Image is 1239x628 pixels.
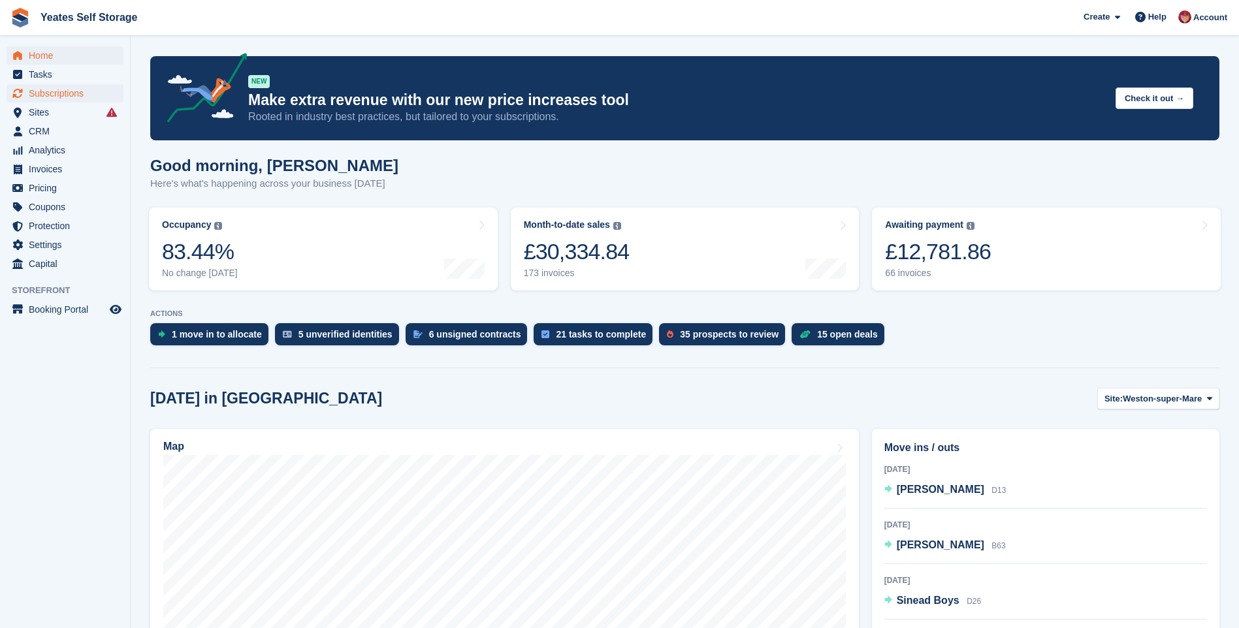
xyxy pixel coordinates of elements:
[29,217,107,235] span: Protection
[29,103,107,121] span: Sites
[248,75,270,88] div: NEW
[1097,388,1219,409] button: Site: Weston-super-Mare
[172,329,262,339] div: 1 move in to allocate
[162,219,211,230] div: Occupancy
[1116,87,1193,109] button: Check it out →
[214,222,222,230] img: icon-info-grey-7440780725fd019a000dd9b08b2336e03edf1995a4989e88bcd33f0948082b44.svg
[991,541,1005,550] span: B63
[29,84,107,102] span: Subscriptions
[511,208,860,290] a: Month-to-date sales £30,334.84 173 invoices
[35,7,143,28] a: Yeates Self Storage
[534,323,659,352] a: 21 tasks to complete
[29,255,107,273] span: Capital
[897,484,984,495] span: [PERSON_NAME]
[524,219,610,230] div: Month-to-date sales
[29,141,107,159] span: Analytics
[7,179,123,197] a: menu
[150,309,1219,318] p: ACTIONS
[429,329,521,339] div: 6 unsigned contracts
[7,198,123,216] a: menu
[7,255,123,273] a: menu
[7,84,123,102] a: menu
[885,238,991,265] div: £12,781.86
[156,53,248,127] img: price-adjustments-announcement-icon-8257ccfd72463d97f412b2fc003d46551f7dbcb40ab6d574587a9cd5c0d94...
[150,323,275,352] a: 1 move in to allocate
[7,122,123,140] a: menu
[1178,10,1191,24] img: Wendie Tanner
[12,284,130,297] span: Storefront
[1148,10,1167,24] span: Help
[248,110,1105,124] p: Rooted in industry best practices, but tailored to your subscriptions.
[7,46,123,65] a: menu
[29,65,107,84] span: Tasks
[884,537,1006,554] a: [PERSON_NAME] B63
[29,300,107,319] span: Booking Portal
[884,463,1207,475] div: [DATE]
[524,268,630,279] div: 173 invoices
[659,323,792,352] a: 35 prospects to review
[7,141,123,159] a: menu
[897,539,984,550] span: [PERSON_NAME]
[667,330,673,338] img: prospect-51fa495bee0391a8d652442698ab0144808aea92771e9ea1ae160a38d050c398.svg
[967,222,974,230] img: icon-info-grey-7440780725fd019a000dd9b08b2336e03edf1995a4989e88bcd33f0948082b44.svg
[29,122,107,140] span: CRM
[248,91,1105,110] p: Make extra revenue with our new price increases tool
[885,219,963,230] div: Awaiting payment
[872,208,1221,290] a: Awaiting payment £12,781.86 66 invoices
[29,160,107,178] span: Invoices
[413,330,423,338] img: contract_signature_icon-13c848040528278c33f63329250d36e43548de30e8caae1d1a13099fd9432cc5.svg
[7,236,123,254] a: menu
[162,268,238,279] div: No change [DATE]
[680,329,779,339] div: 35 prospects to review
[991,486,1006,495] span: D13
[1084,10,1110,24] span: Create
[406,323,534,352] a: 6 unsigned contracts
[885,268,991,279] div: 66 invoices
[29,236,107,254] span: Settings
[1104,392,1123,405] span: Site:
[7,103,123,121] a: menu
[556,329,646,339] div: 21 tasks to complete
[884,519,1207,531] div: [DATE]
[884,574,1207,586] div: [DATE]
[150,157,398,174] h1: Good morning, [PERSON_NAME]
[158,330,165,338] img: move_ins_to_allocate_icon-fdf77a2bb77ea45bf5b3d319d69a93e2d87916cf1d5bf7949dd705db3b84f3ca.svg
[884,440,1207,456] h2: Move ins / outs
[541,330,549,338] img: task-75834270c22a3079a89374b754ae025e5fb1db73e45f91037f5363f120a921f8.svg
[7,217,123,235] a: menu
[29,46,107,65] span: Home
[7,300,123,319] a: menu
[106,107,117,118] i: Smart entry sync failures have occurred
[150,176,398,191] p: Here's what's happening across your business [DATE]
[817,329,878,339] div: 15 open deals
[10,8,30,27] img: stora-icon-8386f47178a22dfd0bd8f6a31ec36ba5ce8667c1dd55bd0f319d3a0aa187defe.svg
[897,595,959,606] span: Sinead Boys
[149,208,498,290] a: Occupancy 83.44% No change [DATE]
[162,238,238,265] div: 83.44%
[283,330,292,338] img: verify_identity-adf6edd0f0f0b5bbfe63781bf79b02c33cf7c696d77639b501bdc392416b5a36.svg
[7,160,123,178] a: menu
[29,179,107,197] span: Pricing
[792,323,891,352] a: 15 open deals
[7,65,123,84] a: menu
[150,390,382,407] h2: [DATE] in [GEOGRAPHIC_DATA]
[275,323,406,352] a: 5 unverified identities
[613,222,621,230] img: icon-info-grey-7440780725fd019a000dd9b08b2336e03edf1995a4989e88bcd33f0948082b44.svg
[799,330,811,339] img: deal-1b604bf984904fb50ccaf53a9ad4b4a5d6e5aea283cecdc64d6e3604feb123c2.svg
[1123,392,1202,405] span: Weston-super-Mare
[967,597,981,606] span: D26
[884,482,1006,499] a: [PERSON_NAME] D13
[1193,11,1227,24] span: Account
[163,441,184,452] h2: Map
[298,329,393,339] div: 5 unverified identities
[524,238,630,265] div: £30,334.84
[884,593,982,610] a: Sinead Boys D26
[108,302,123,317] a: Preview store
[29,198,107,216] span: Coupons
